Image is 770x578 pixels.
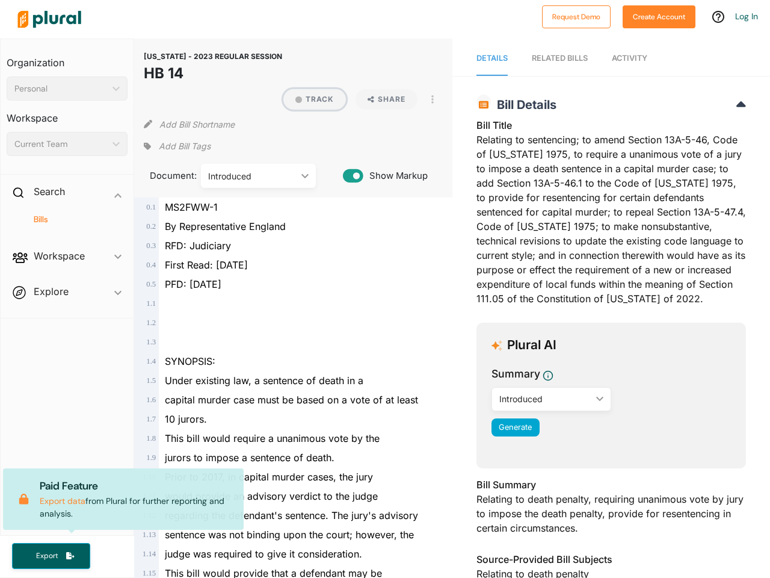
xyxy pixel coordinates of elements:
span: 0 . 5 [146,280,156,288]
span: 0 . 4 [146,261,156,269]
span: would provide an advisory verdict to the judge [165,490,378,502]
p: from Plural for further reporting and analysis. [40,478,234,520]
span: This bill would require a unanimous vote by the [165,432,380,444]
span: sentence was not binding upon the court; however, the [165,529,414,541]
a: Request Demo [542,10,611,22]
span: MS2FWW-1 [165,201,218,213]
div: Introduced [499,393,591,405]
h3: Source-Provided Bill Subjects [476,552,746,567]
a: Activity [612,42,647,76]
span: judge was required to give it consideration. [165,548,362,560]
span: Under existing law, a sentence of death in a [165,374,363,387]
span: 1 . 7 [146,415,156,423]
a: Log In [735,11,758,22]
button: Generate [491,418,540,437]
span: Document: [144,169,186,182]
span: First Read: [DATE] [165,259,248,271]
span: 1 . 14 [143,550,156,558]
div: RELATED BILLS [532,52,588,64]
span: Activity [612,54,647,63]
span: Bill Details [491,98,556,112]
button: Share [351,89,422,110]
span: 1 . 13 [143,530,156,539]
button: Create Account [623,5,695,28]
a: RELATED BILLS [532,42,588,76]
div: Relating to sentencing; to amend Section 13A-5-46, Code of [US_STATE] 1975, to require a unanimou... [476,118,746,313]
h3: Organization [7,45,128,72]
button: Request Demo [542,5,611,28]
h3: Summary [491,366,540,382]
span: 10 jurors. [165,413,207,425]
span: 0 . 1 [146,203,156,211]
span: jurors to impose a sentence of death. [165,452,334,464]
h1: HB 14 [144,63,282,84]
div: Introduced [208,170,297,182]
span: Show Markup [363,169,428,182]
div: Current Team [14,138,108,151]
span: 1 . 4 [146,357,156,365]
span: Export [28,551,66,561]
span: 1 . 6 [146,396,156,404]
span: Prior to 2017, in capital murder cases, the jury [165,471,373,483]
span: 1 . 5 [146,376,156,385]
a: Details [476,42,508,76]
h3: Workspace [7,101,128,127]
span: Generate [499,423,532,432]
span: [US_STATE] - 2023 REGULAR SESSION [144,52,282,61]
span: 1 . 9 [146,453,156,462]
span: PFD: [DATE] [165,278,221,290]
span: 1 . 3 [146,338,156,346]
div: Add tags [144,137,210,155]
a: Export data [40,496,85,506]
span: 0 . 3 [146,241,156,250]
button: Share [356,89,417,110]
h3: Bill Summary [476,477,746,492]
span: Details [476,54,508,63]
h2: Search [34,185,65,198]
span: 1 . 15 [143,569,156,577]
span: regarding the defendant's sentence. The jury's advisory [165,509,418,521]
h3: Bill Title [476,118,746,132]
span: RFD: Judiciary [165,240,231,252]
div: Personal [14,82,108,95]
span: By Representative England [165,220,286,232]
span: 1 . 1 [146,299,156,308]
button: Add Bill Shortname [159,114,235,134]
button: Track [283,89,346,110]
span: capital murder case must be based on a vote of at least [165,394,418,406]
span: SYNOPSIS: [165,355,215,367]
span: 0 . 2 [146,222,156,231]
span: Add Bill Tags [159,140,211,152]
a: Create Account [623,10,695,22]
a: Bills [19,214,122,225]
span: 1 . 8 [146,434,156,443]
button: Export [12,543,90,569]
div: Relating to death penalty, requiring unanimous vote by jury to impose the death penalty, provide ... [476,477,746,542]
h3: Plural AI [507,338,556,353]
span: 1 . 2 [146,319,156,327]
p: Paid Feature [40,478,234,494]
